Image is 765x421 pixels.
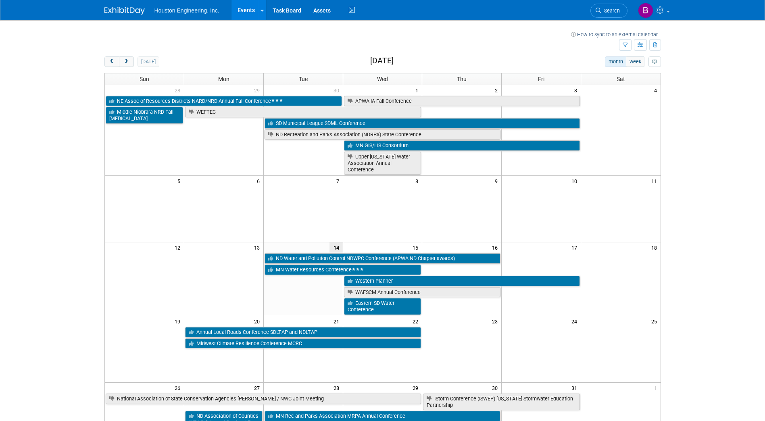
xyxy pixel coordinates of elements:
[265,118,580,129] a: SD Municipal League SDML Conference
[333,316,343,326] span: 21
[265,253,501,264] a: ND Water and Pollution Control NDWPC Conference (APWA ND Chapter awards)
[457,76,467,82] span: Thu
[370,56,394,65] h2: [DATE]
[104,56,119,67] button: prev
[253,85,263,95] span: 29
[491,383,501,393] span: 30
[256,176,263,186] span: 6
[185,327,421,338] a: Annual Local Roads Conference SDLTAP and NDLTAP
[344,96,580,106] a: APWA IA Fall Conference
[138,56,159,67] button: [DATE]
[174,316,184,326] span: 19
[571,242,581,252] span: 17
[299,76,308,82] span: Tue
[119,56,134,67] button: next
[652,59,657,65] i: Personalize Calendar
[617,76,625,82] span: Sat
[106,107,183,123] a: Middle Niobrara NRD Fall [MEDICAL_DATA]
[344,140,580,151] a: MN GIS/LIS Consortium
[174,383,184,393] span: 26
[653,383,661,393] span: 1
[253,383,263,393] span: 27
[415,176,422,186] span: 8
[638,3,653,18] img: Bonnie Marsaa
[601,8,620,14] span: Search
[177,176,184,186] span: 5
[333,383,343,393] span: 28
[329,242,343,252] span: 14
[174,242,184,252] span: 12
[412,383,422,393] span: 29
[571,383,581,393] span: 31
[605,56,626,67] button: month
[218,76,229,82] span: Mon
[412,242,422,252] span: 15
[494,176,501,186] span: 9
[265,265,421,275] a: MN Water Resources Conference
[650,316,661,326] span: 25
[104,7,145,15] img: ExhibitDay
[423,394,580,410] a: IStorm Conference (ISWEP) [US_STATE] Stormwater Education Partnership
[573,85,581,95] span: 3
[140,76,149,82] span: Sun
[412,316,422,326] span: 22
[648,56,661,67] button: myCustomButton
[344,298,421,315] a: Eastern SD Water Conference
[344,287,501,298] a: WAFSCM Annual Conference
[106,394,421,404] a: National Association of State Conservation Agencies [PERSON_NAME] / NWC Joint Meeting
[491,242,501,252] span: 16
[571,316,581,326] span: 24
[106,96,342,106] a: NE Assoc of Resources Districts NARD/NRD Annual Fall Conference
[491,316,501,326] span: 23
[344,276,580,286] a: Western Planner
[185,338,421,349] a: Midwest Climate Resilience Conference MCRC
[571,176,581,186] span: 10
[494,85,501,95] span: 2
[590,4,627,18] a: Search
[174,85,184,95] span: 28
[265,129,501,140] a: ND Recreation and Parks Association (NDRPA) State Conference
[650,242,661,252] span: 18
[377,76,388,82] span: Wed
[650,176,661,186] span: 11
[571,31,661,38] a: How to sync to an external calendar...
[185,107,421,117] a: WEFTEC
[333,85,343,95] span: 30
[415,85,422,95] span: 1
[653,85,661,95] span: 4
[336,176,343,186] span: 7
[253,242,263,252] span: 13
[538,76,544,82] span: Fri
[253,316,263,326] span: 20
[344,152,421,175] a: Upper [US_STATE] Water Association Annual Conference
[626,56,644,67] button: week
[154,7,219,14] span: Houston Engineering, Inc.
